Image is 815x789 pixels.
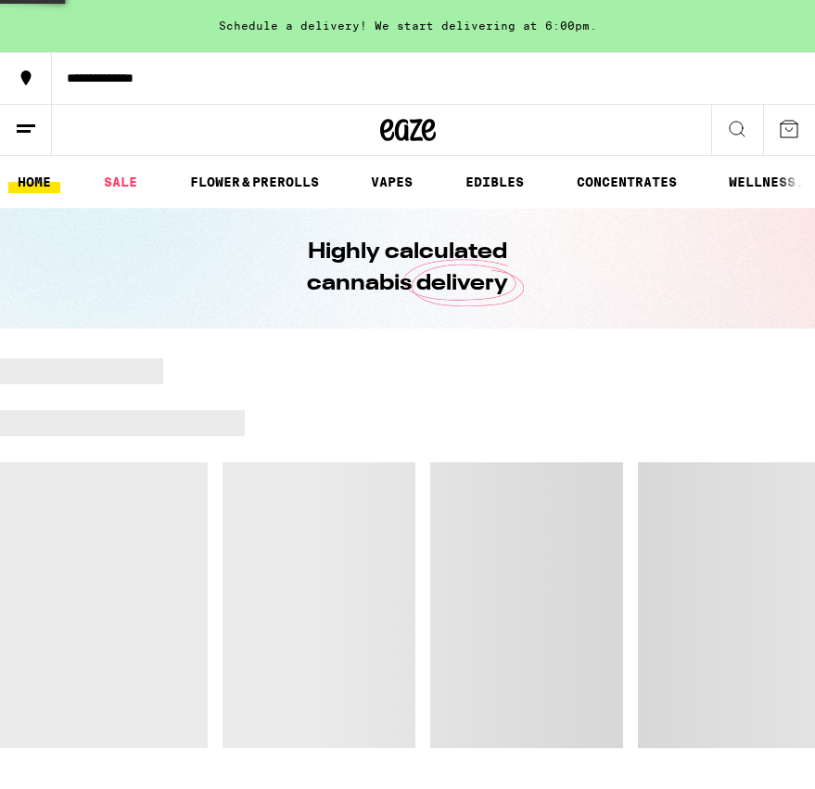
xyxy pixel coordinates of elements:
[181,171,328,193] a: FLOWER & PREROLLS
[567,171,686,193] a: CONCENTRATES
[255,237,561,300] h1: Highly calculated cannabis delivery
[362,171,422,193] a: VAPES
[8,171,60,193] a: HOME
[95,171,146,193] a: SALE
[456,171,533,193] a: EDIBLES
